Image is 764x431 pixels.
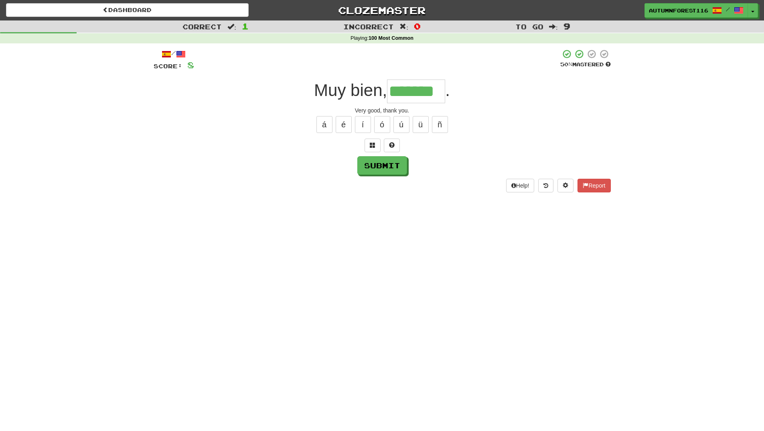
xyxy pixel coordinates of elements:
[182,22,222,31] span: Correct
[154,49,194,59] div: /
[563,21,570,31] span: 9
[414,21,421,31] span: 0
[399,23,408,30] span: :
[187,60,194,70] span: 8
[6,3,249,17] a: Dashboard
[649,7,708,14] span: AutumnForest1169
[515,22,543,31] span: To go
[413,116,429,133] button: ü
[242,21,249,31] span: 1
[560,61,611,68] div: Mastered
[343,22,394,31] span: Incorrect
[644,3,748,18] a: AutumnForest1169 /
[357,156,407,175] button: Submit
[432,116,448,133] button: ñ
[506,179,535,192] button: Help!
[261,3,503,17] a: Clozemaster
[538,179,553,192] button: Round history (alt+y)
[365,139,381,152] button: Switch sentence to multiple choice alt+p
[314,81,387,100] span: Muy bien,
[154,106,611,114] div: Very good, thank you.
[560,61,572,67] span: 50 %
[369,35,413,41] strong: 100 Most Common
[336,116,352,133] button: é
[154,63,182,69] span: Score:
[227,23,236,30] span: :
[549,23,558,30] span: :
[578,179,610,192] button: Report
[384,139,400,152] button: Single letter hint - you only get 1 per sentence and score half the points! alt+h
[316,116,332,133] button: á
[726,6,730,12] span: /
[393,116,409,133] button: ú
[374,116,390,133] button: ó
[445,81,450,100] span: .
[355,116,371,133] button: í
